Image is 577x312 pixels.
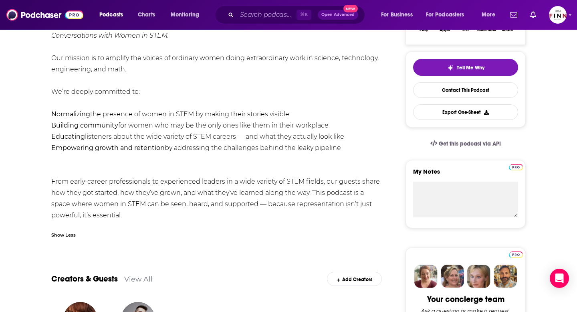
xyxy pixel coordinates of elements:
img: Jon Profile [494,265,517,288]
div: List [462,28,469,32]
img: Sydney Profile [414,265,438,288]
button: open menu [421,8,476,21]
a: Pro website [509,163,523,170]
li: for women who may be the only ones like them in their workplace [51,120,382,131]
span: Tell Me Why [457,65,484,71]
div: Play [420,28,428,32]
img: Jules Profile [467,265,490,288]
span: Monitoring [171,9,199,20]
div: Open Intercom Messenger [550,269,569,288]
li: by addressing the challenges behind the leaky pipeline [51,142,382,154]
span: Charts [138,9,155,20]
button: open menu [375,8,423,21]
img: Podchaser Pro [509,164,523,170]
a: Pro website [509,250,523,258]
span: More [482,9,495,20]
a: Get this podcast via API [424,134,507,154]
a: Contact This Podcast [413,82,518,98]
label: My Notes [413,168,518,182]
a: Show notifications dropdown [507,8,521,22]
span: Podcasts [99,9,123,20]
span: For Podcasters [426,9,464,20]
b: Educating [51,133,85,140]
b: Empowering growth and retention [51,144,165,152]
li: listeners about the wide variety of STEM careers — and what they actually look like [51,131,382,142]
input: Search podcasts, credits, & more... [237,8,297,21]
a: Creators & Guests [51,274,118,284]
button: Open AdvancedNew [318,10,358,20]
span: Get this podcast via API [439,140,501,147]
div: We’re [PERSON_NAME] [PERSON_NAME] and [PERSON_NAME] — co-hosts of Our mission is to amplify the v... [51,19,382,221]
img: User Profile [549,6,567,24]
div: Add Creators [327,272,382,286]
b: Normalizing [51,110,90,118]
span: Logged in as FINNMadison [549,6,567,24]
button: open menu [476,8,505,21]
span: ⌘ K [297,10,311,20]
img: Barbara Profile [441,265,464,288]
a: Show notifications dropdown [527,8,539,22]
div: Bookmark [477,28,496,32]
span: Open Advanced [321,13,355,17]
div: Share [502,28,513,32]
img: Podchaser Pro [509,251,523,258]
a: Charts [133,8,160,21]
img: tell me why sparkle [447,65,454,71]
div: Your concierge team [427,294,504,304]
div: Search podcasts, credits, & more... [222,6,373,24]
li: the presence of women in STEM by making their stories visible [51,109,382,120]
span: For Business [381,9,413,20]
button: Export One-Sheet [413,104,518,120]
b: Building community [51,122,118,129]
a: View All [124,275,153,283]
button: Show profile menu [549,6,567,24]
span: New [343,5,358,12]
img: Podchaser - Follow, Share and Rate Podcasts [6,7,83,22]
button: tell me why sparkleTell Me Why [413,59,518,76]
div: Apps [440,28,450,32]
button: open menu [165,8,210,21]
button: open menu [94,8,133,21]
